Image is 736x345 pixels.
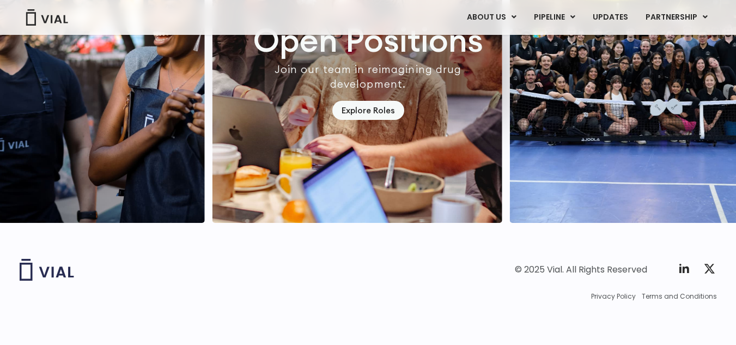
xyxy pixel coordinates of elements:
a: Terms and Conditions [642,292,717,301]
a: Privacy Policy [591,292,636,301]
img: Vial Logo [25,9,69,26]
a: UPDATES [584,8,636,27]
a: ABOUT USMenu Toggle [458,8,525,27]
a: PARTNERSHIPMenu Toggle [637,8,716,27]
a: PIPELINEMenu Toggle [525,8,583,27]
img: Vial logo wih "Vial" spelled out [20,259,74,281]
div: © 2025 Vial. All Rights Reserved [515,264,647,276]
a: Explore Roles [332,101,404,120]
